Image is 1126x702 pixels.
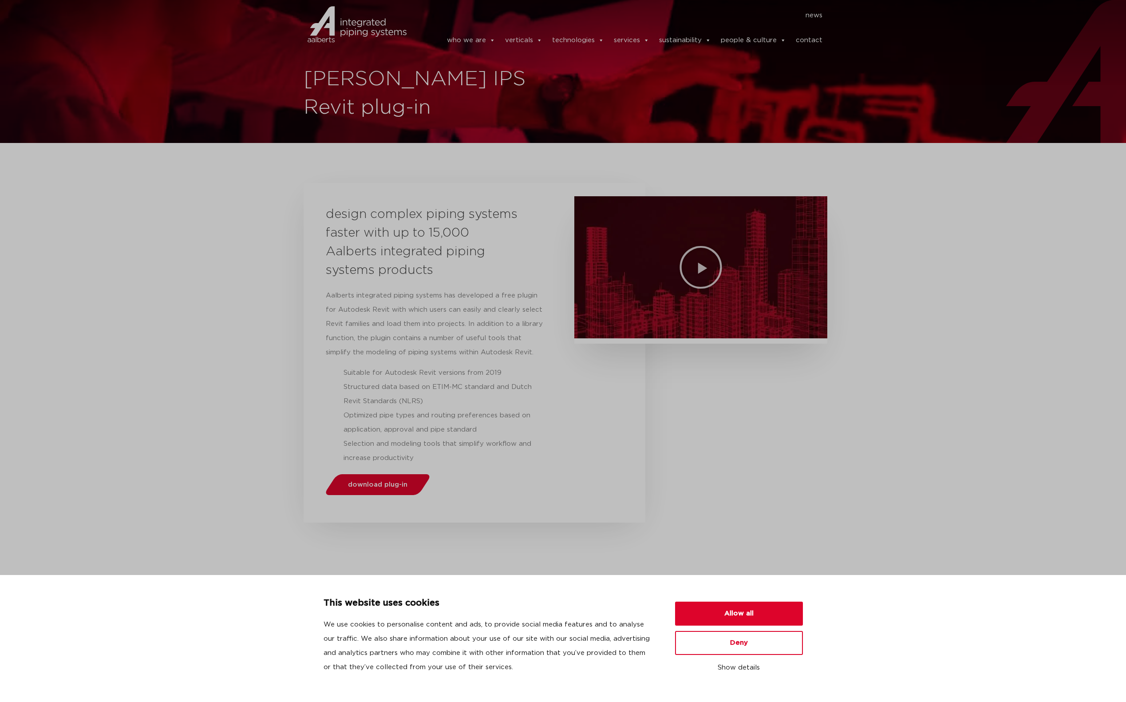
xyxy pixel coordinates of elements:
p: We use cookies to personalise content and ads, to provide social media features and to analyse ou... [324,618,654,674]
a: technologies [552,32,604,49]
li: Structured data based on ETIM-MC standard and Dutch Revit Standards (NLRS) [344,380,543,409]
a: services [614,32,649,49]
h3: design complex piping systems faster with up to 15,000 Aalberts integrated piping systems products [326,205,521,280]
button: Show details [675,660,803,675]
a: verticals [505,32,542,49]
a: who we are [447,32,495,49]
nav: Menu [420,8,823,23]
button: Allow all [675,602,803,626]
h1: [PERSON_NAME] IPS Revit plug-in [304,65,559,122]
a: download plug-in [323,474,432,495]
div: Play Video [679,245,723,290]
li: Suitable for Autodesk Revit versions from 2019 [344,366,543,380]
li: Selection and modeling tools that simplify workflow and increase productivity [344,437,543,465]
li: Optimized pipe types and routing preferences based on application, approval and pipe standard [344,409,543,437]
a: contact [796,32,822,49]
p: Aalberts integrated piping systems has developed a free plugin for Autodesk Revit with which user... [326,289,543,360]
a: news [806,8,822,23]
span: download plug-in [348,481,407,488]
p: This website uses cookies [324,596,654,611]
a: people & culture [721,32,786,49]
button: Deny [675,631,803,655]
a: sustainability [659,32,711,49]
